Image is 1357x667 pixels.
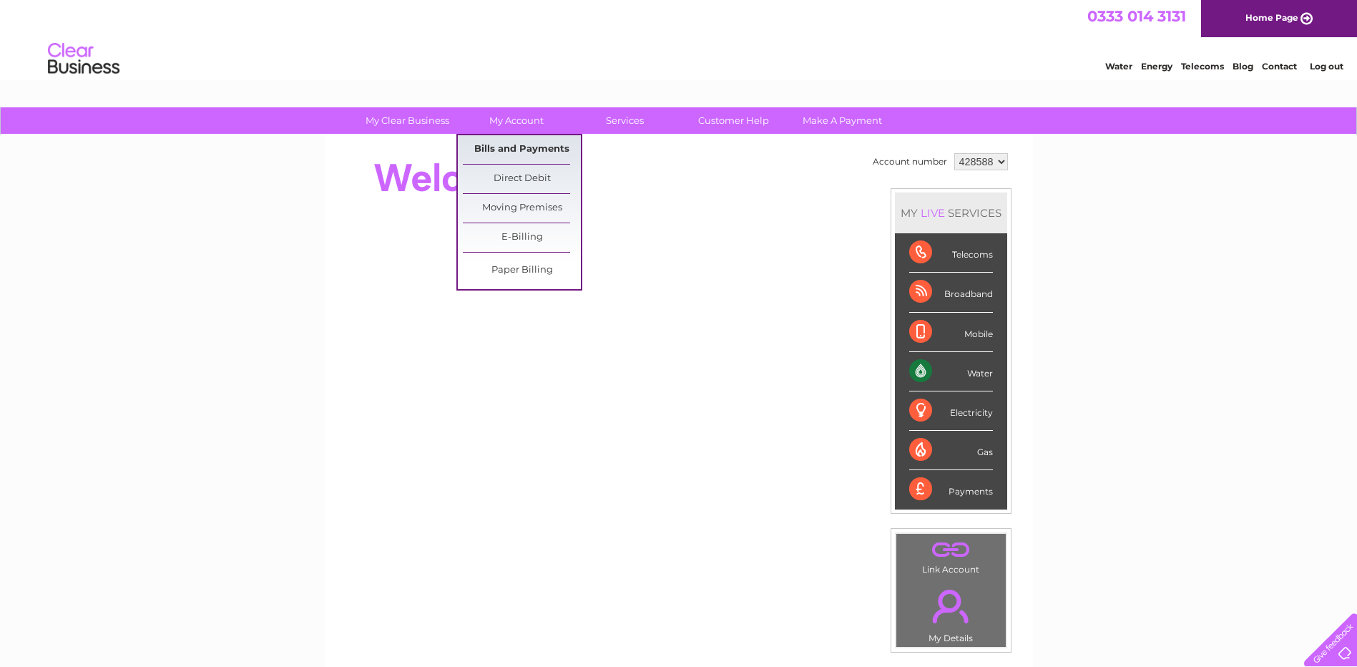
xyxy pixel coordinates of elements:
[1141,61,1172,72] a: Energy
[1105,61,1132,72] a: Water
[457,107,575,134] a: My Account
[900,581,1002,631] a: .
[1233,61,1253,72] a: Blog
[348,107,466,134] a: My Clear Business
[463,194,581,223] a: Moving Premises
[918,206,948,220] div: LIVE
[566,107,684,134] a: Services
[869,150,951,174] td: Account number
[909,391,993,431] div: Electricity
[1181,61,1224,72] a: Telecoms
[896,533,1006,578] td: Link Account
[1310,61,1343,72] a: Log out
[675,107,793,134] a: Customer Help
[1262,61,1297,72] a: Contact
[909,313,993,352] div: Mobile
[47,37,120,81] img: logo.png
[783,107,901,134] a: Make A Payment
[463,165,581,193] a: Direct Debit
[895,193,1007,233] div: MY SERVICES
[909,352,993,391] div: Water
[900,537,1002,563] a: .
[463,256,581,285] a: Paper Billing
[909,470,993,509] div: Payments
[341,8,1017,69] div: Clear Business is a trading name of Verastar Limited (registered in [GEOGRAPHIC_DATA] No. 3667643...
[1087,7,1186,25] a: 0333 014 3131
[909,233,993,273] div: Telecoms
[909,431,993,470] div: Gas
[463,135,581,164] a: Bills and Payments
[896,578,1006,648] td: My Details
[463,223,581,252] a: E-Billing
[909,273,993,312] div: Broadband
